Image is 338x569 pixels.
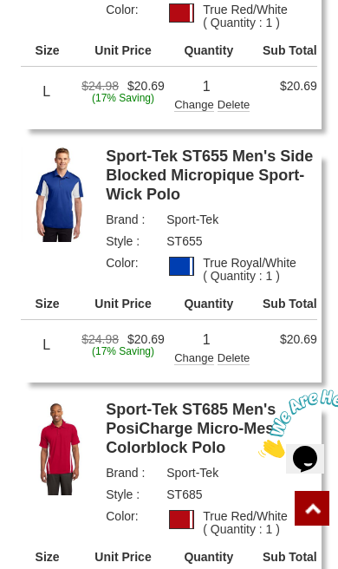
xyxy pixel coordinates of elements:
div: Brand is Sport-Tek [106,467,317,480]
th: Quantity [172,298,244,320]
span: Brand : [106,213,166,226]
div: L [21,333,74,356]
div: Quantity is 1 [174,333,238,346]
img: Sport-Tek ST655 Mens Side Blocked Micropique Sport-Wick Polo [21,147,97,242]
div: Color is True Red/White and Quantity is 1 [106,510,317,529]
a: ST685 [166,487,202,501]
a: Sport-Tek [166,466,218,480]
span: $24.98 [81,80,123,93]
a: ST655 [166,234,202,248]
div: Color is True Red/White and Quantity is 1 [106,3,317,23]
div: L [21,80,74,103]
div: Delete Quantity [218,352,250,365]
a: Prodcut Name is Sport-Tek ST685 Men's PosiCharge Micro-Mesh Colorblock Polo [106,400,317,458]
div: Delete Quantity [218,99,250,112]
td: Size + L [21,67,74,121]
a: Sport-Tek [166,213,218,226]
span: (17% Saving) [92,93,154,104]
td: Orignal Price is $24.98 and discounted price is $20.69 total saving is 17% saving [74,320,172,366]
th: Unit Price [74,44,172,67]
span: $24.98 [81,333,123,346]
img: Sport-Tek ST685 Mens PosiCharge Micro-Mesh Colorblock Polo [21,400,97,495]
div: Change Quantity [174,95,214,112]
span: Brand : [106,467,166,480]
a: Sport-Tek ST685 Men's PosiCharge Micro-Mesh Colorblock Polo [21,400,97,538]
span: True Red/White [203,510,289,529]
span: Color: [106,257,166,276]
span: True Red/White [203,3,289,23]
span: (17% Saving) [92,346,154,357]
th: Size [21,298,74,320]
th: Unit Price [74,298,172,320]
div: Style is ST655 [106,235,317,248]
span: $20.69 [127,333,165,346]
td: Sub Total is $20.69 [244,320,316,375]
td: Sub Total is $20.69 [244,67,316,121]
td: Orignal Price is $24.98 and discounted price is $20.69 total saving is 17% saving [74,67,172,113]
th: Sub Total [244,298,316,320]
th: Size [21,44,74,67]
div: Change Quantity [174,348,214,365]
a: Prodcut Name is Sport-Tek ST655 Men's Side Blocked Micropique Sport-Wick Polo [106,147,317,205]
div: Brand is Sport-Tek [106,213,317,226]
div: Style is ST685 [106,488,317,501]
a: Sport-Tek ST655 Men's Side Blocked Micropique Sport-Wick Polo [21,147,97,284]
span: Style : [106,488,166,501]
img: Chat attention grabber [7,7,114,75]
div: Quantity is 1 [174,80,238,93]
th: Sub Total [244,44,316,67]
span: Style : [106,235,166,248]
span: Color: [106,3,166,23]
span: True Royal/White [203,257,296,276]
div: Color is True Royal/White and Quantity is 1 [106,257,317,276]
span: Color: [106,510,166,529]
td: Size + L [21,320,74,375]
th: Quantity [172,44,244,67]
span: $20.69 [127,80,165,93]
